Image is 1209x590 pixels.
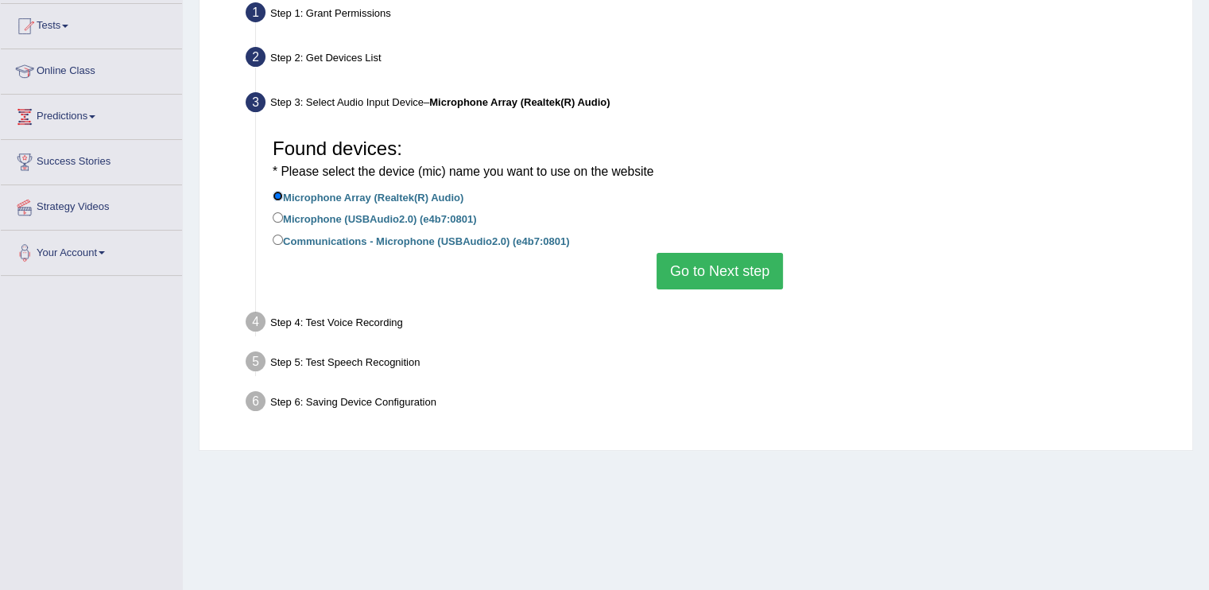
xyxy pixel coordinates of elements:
[424,96,610,108] span: –
[273,165,653,178] small: * Please select the device (mic) name you want to use on the website
[1,95,182,134] a: Predictions
[238,386,1185,421] div: Step 6: Saving Device Configuration
[273,188,463,205] label: Microphone Array (Realtek(R) Audio)
[273,138,1167,180] h3: Found devices:
[273,212,283,223] input: Microphone (USBAudio2.0) (e4b7:0801)
[273,231,569,249] label: Communications - Microphone (USBAudio2.0) (e4b7:0801)
[273,191,283,201] input: Microphone Array (Realtek(R) Audio)
[273,209,476,227] label: Microphone (USBAudio2.0) (e4b7:0801)
[1,185,182,225] a: Strategy Videos
[238,87,1185,122] div: Step 3: Select Audio Input Device
[238,307,1185,342] div: Step 4: Test Voice Recording
[429,96,610,108] b: Microphone Array (Realtek(R) Audio)
[238,347,1185,382] div: Step 5: Test Speech Recognition
[657,253,783,289] button: Go to Next step
[1,4,182,44] a: Tests
[1,231,182,270] a: Your Account
[1,140,182,180] a: Success Stories
[273,235,283,245] input: Communications - Microphone (USBAudio2.0) (e4b7:0801)
[238,42,1185,77] div: Step 2: Get Devices List
[1,49,182,89] a: Online Class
